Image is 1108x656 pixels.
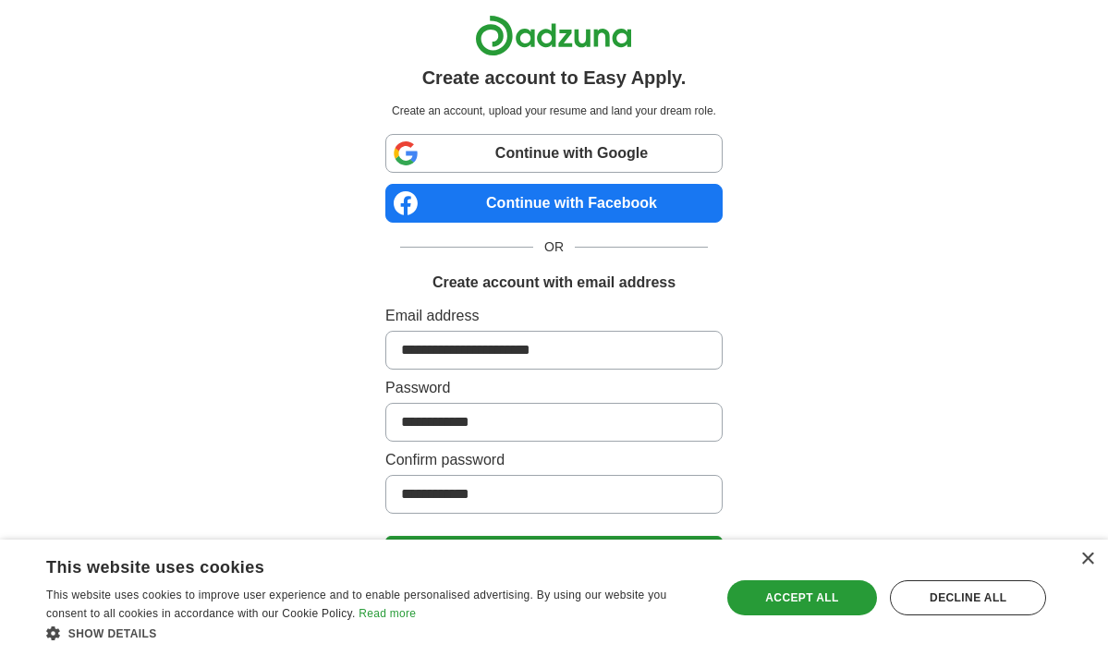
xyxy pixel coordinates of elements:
[385,134,723,173] a: Continue with Google
[46,589,666,620] span: This website uses cookies to improve user experience and to enable personalised advertising. By u...
[475,15,632,56] img: Adzuna logo
[385,184,723,223] a: Continue with Facebook
[432,272,676,294] h1: Create account with email address
[385,536,723,575] button: Create Account
[1080,553,1094,566] div: Close
[46,551,654,578] div: This website uses cookies
[389,103,719,119] p: Create an account, upload your resume and land your dream role.
[68,627,157,640] span: Show details
[890,580,1046,615] div: Decline all
[533,237,575,257] span: OR
[385,449,723,471] label: Confirm password
[385,305,723,327] label: Email address
[727,580,878,615] div: Accept all
[359,607,416,620] a: Read more, opens a new window
[385,377,723,399] label: Password
[46,624,700,642] div: Show details
[422,64,687,91] h1: Create account to Easy Apply.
